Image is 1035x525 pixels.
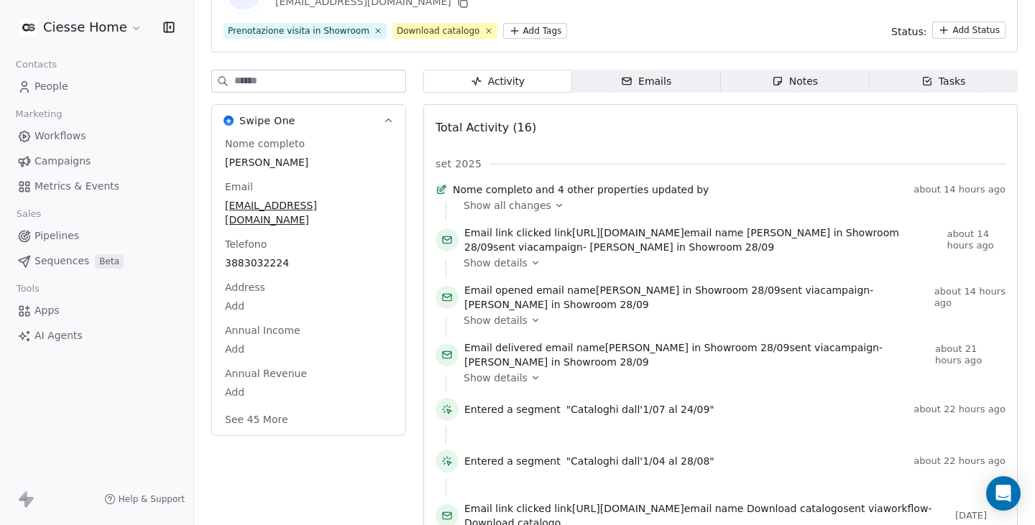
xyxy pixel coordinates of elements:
[239,113,295,128] span: Swipe One
[9,103,68,125] span: Marketing
[947,228,1006,251] span: about 14 hours ago
[464,356,649,368] span: [PERSON_NAME] in Showroom 28/09
[34,328,83,343] span: AI Agents
[566,402,714,417] span: "Cataloghi dall'1/07 al 24/09"
[464,313,528,327] span: Show details
[986,476,1021,511] div: Open Intercom Messenger
[596,284,781,296] span: [PERSON_NAME] in Showroom 28/09
[11,249,182,273] a: SequencesBeta
[436,157,482,171] span: set 2025
[572,227,684,238] span: [URL][DOMAIN_NAME]
[212,105,405,136] button: Swipe OneSwipe One
[464,342,542,353] span: Email delivered
[34,179,119,194] span: Metrics & Events
[34,154,91,169] span: Campaigns
[216,406,297,432] button: See 45 More
[225,198,392,227] span: [EMAIL_ADDRESS][DOMAIN_NAME]
[397,24,480,37] div: Download catalogo
[464,226,942,254] span: link email name sent via campaign -
[955,510,1006,521] span: [DATE]
[891,24,926,39] span: Status:
[228,24,369,37] div: Prenotazione visita in Showroom
[11,324,182,348] a: AI Agents
[921,74,966,89] div: Tasks
[914,184,1006,195] span: about 14 hours ago
[436,121,536,134] span: Total Activity (16)
[464,454,561,468] span: Entered a segment
[11,75,182,98] a: People
[464,299,649,310] span: [PERSON_NAME] in Showroom 28/09
[935,343,1006,366] span: about 21 hours ago
[11,124,182,148] a: Workflows
[34,254,89,269] span: Sequences
[696,182,709,197] span: by
[589,241,774,253] span: [PERSON_NAME] in Showroom 28/09
[9,54,63,75] span: Contacts
[222,180,256,194] span: Email
[34,129,86,144] span: Workflows
[464,198,551,213] span: Show all changes
[225,155,392,169] span: [PERSON_NAME]
[621,74,671,89] div: Emails
[464,402,561,417] span: Entered a segment
[10,203,47,225] span: Sales
[20,19,37,36] img: 391627526_642008681451298_2136090025570598449_n%20(2).jpg
[212,136,405,435] div: Swipe OneSwipe One
[34,79,68,94] span: People
[464,283,929,312] span: email name sent via campaign -
[11,299,182,322] a: Apps
[104,493,185,505] a: Help & Support
[34,228,79,243] span: Pipelines
[222,136,308,151] span: Nome completo
[225,342,392,356] span: Add
[464,227,551,238] span: Email link clicked
[747,503,843,514] span: Download catalogo
[222,323,303,338] span: Annual Income
[119,493,185,505] span: Help & Support
[932,22,1006,39] button: Add Status
[10,278,45,299] span: Tools
[95,254,124,269] span: Beta
[453,182,533,197] span: Nome completo
[464,256,995,270] a: Show details
[535,182,694,197] span: and 4 other properties updated
[225,256,392,270] span: 3883032224
[222,280,268,294] span: Address
[464,371,995,385] a: Show details
[464,198,995,213] a: Show all changes
[11,149,182,173] a: Campaigns
[772,74,818,89] div: Notes
[222,237,270,251] span: Telefono
[225,385,392,399] span: Add
[43,18,127,37] span: Ciesse Home
[11,224,182,248] a: Pipelines
[464,340,929,369] span: email name sent via campaign -
[572,503,684,514] span: [URL][DOMAIN_NAME]
[224,116,234,126] img: Swipe One
[503,23,568,39] button: Add Tags
[464,313,995,327] a: Show details
[464,284,533,296] span: Email opened
[464,503,551,514] span: Email link clicked
[17,15,145,40] button: Ciesse Home
[464,256,528,270] span: Show details
[34,303,60,318] span: Apps
[464,371,528,385] span: Show details
[914,404,1006,415] span: about 22 hours ago
[11,175,182,198] a: Metrics & Events
[222,366,310,381] span: Annual Revenue
[934,286,1006,309] span: about 14 hours ago
[914,455,1006,467] span: about 22 hours ago
[566,454,714,468] span: "Cataloghi dall'1/04 al 28/08"
[605,342,790,353] span: [PERSON_NAME] in Showroom 28/09
[225,299,392,313] span: Add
